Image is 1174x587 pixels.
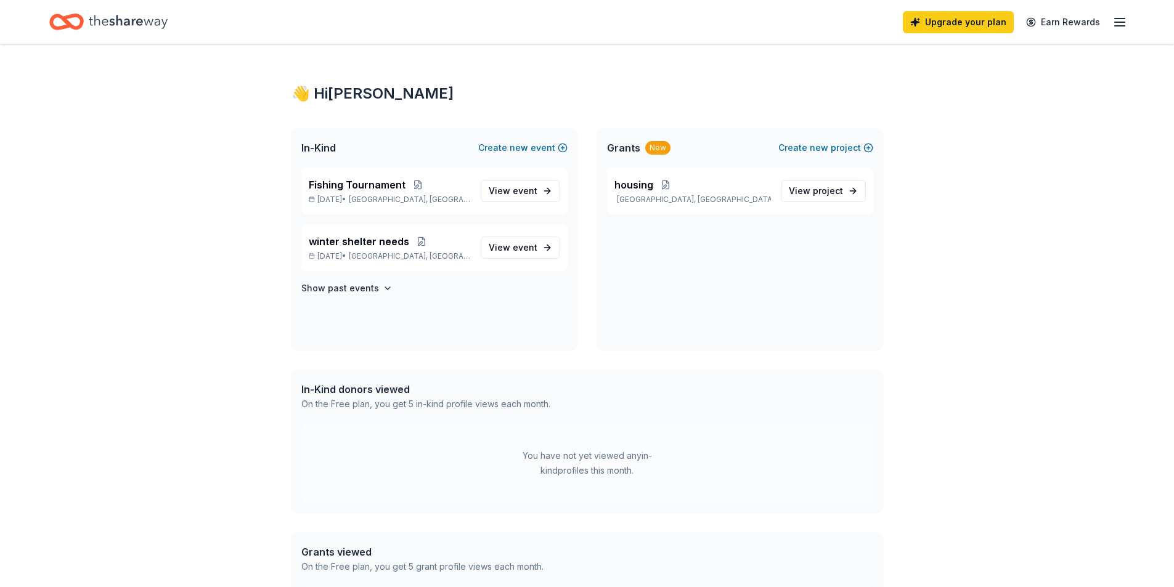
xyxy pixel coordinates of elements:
[510,140,528,155] span: new
[489,240,537,255] span: View
[301,281,379,296] h4: Show past events
[301,281,393,296] button: Show past events
[810,140,828,155] span: new
[481,180,560,202] a: View event
[614,177,653,192] span: housing
[614,195,771,204] p: [GEOGRAPHIC_DATA], [GEOGRAPHIC_DATA]
[349,195,470,204] span: [GEOGRAPHIC_DATA], [GEOGRAPHIC_DATA]
[645,141,671,155] div: New
[309,177,406,192] span: Fishing Tournament
[607,140,640,155] span: Grants
[781,180,866,202] a: View project
[301,382,550,397] div: In-Kind donors viewed
[349,251,470,261] span: [GEOGRAPHIC_DATA], [GEOGRAPHIC_DATA]
[301,140,336,155] span: In-Kind
[489,184,537,198] span: View
[478,140,568,155] button: Createnewevent
[309,251,471,261] p: [DATE] •
[789,184,843,198] span: View
[813,185,843,196] span: project
[291,84,883,103] div: 👋 Hi [PERSON_NAME]
[1019,11,1107,33] a: Earn Rewards
[49,7,168,36] a: Home
[301,544,544,559] div: Grants viewed
[301,559,544,574] div: On the Free plan, you get 5 grant profile views each month.
[903,11,1014,33] a: Upgrade your plan
[481,237,560,259] a: View event
[309,234,409,249] span: winter shelter needs
[513,242,537,253] span: event
[778,140,873,155] button: Createnewproject
[309,195,471,204] p: [DATE] •
[301,397,550,411] div: On the Free plan, you get 5 in-kind profile views each month.
[510,448,664,478] div: You have not yet viewed any in-kind profiles this month.
[513,185,537,196] span: event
